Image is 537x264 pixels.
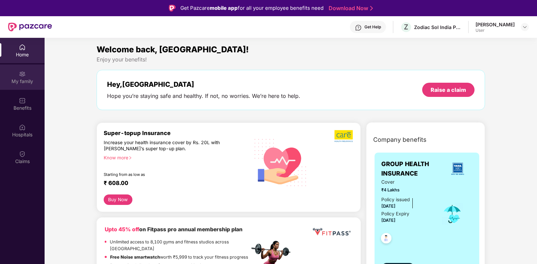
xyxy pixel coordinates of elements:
div: [PERSON_NAME] [476,21,515,28]
span: [DATE] [381,218,395,223]
img: Logo [169,5,176,11]
div: Raise a claim [431,86,466,94]
b: Upto 45% off [105,226,139,233]
strong: mobile app [210,5,238,11]
img: b5dec4f62d2307b9de63beb79f102df3.png [334,130,354,142]
img: svg+xml;base64,PHN2ZyBpZD0iSG9zcGl0YWxzIiB4bWxucz0iaHR0cDovL3d3dy53My5vcmcvMjAwMC9zdmciIHdpZHRoPS... [19,124,26,131]
img: svg+xml;base64,PHN2ZyBpZD0iSG9tZSIgeG1sbnM9Imh0dHA6Ly93d3cudzMub3JnLzIwMDAvc3ZnIiB3aWR0aD0iMjAiIG... [19,44,26,51]
span: Cover [381,179,432,186]
span: [DATE] [381,204,395,209]
span: Company benefits [373,135,427,144]
div: Policy issued [381,196,410,204]
b: on Fitpass pro annual membership plan [105,226,242,233]
img: insurerLogo [449,160,467,178]
img: Stroke [370,5,373,12]
div: Get Help [364,24,381,30]
div: Super-topup Insurance [104,130,250,136]
span: GROUP HEALTH INSURANCE [381,159,443,179]
img: icon [441,203,463,225]
a: Download Now [329,5,371,12]
strong: Free Noise smartwatch [110,255,160,260]
img: svg+xml;base64,PHN2ZyB4bWxucz0iaHR0cDovL3d3dy53My5vcmcvMjAwMC9zdmciIHhtbG5zOnhsaW5rPSJodHRwOi8vd3... [249,130,312,194]
div: Starting from as low as [104,172,221,177]
span: Z [404,23,408,31]
div: Enjoy your benefits! [97,56,485,63]
div: User [476,28,515,33]
img: New Pazcare Logo [8,23,52,31]
div: Hope you’re staying safe and healthy. If not, no worries. We’re here to help. [107,93,300,100]
div: Zodiac Sol India Private Limited [414,24,461,30]
img: svg+xml;base64,PHN2ZyB4bWxucz0iaHR0cDovL3d3dy53My5vcmcvMjAwMC9zdmciIHdpZHRoPSI0OC45NDMiIGhlaWdodD... [378,231,394,247]
div: ₹ 608.00 [104,180,243,188]
img: svg+xml;base64,PHN2ZyBpZD0iRHJvcGRvd24tMzJ4MzIiIHhtbG5zPSJodHRwOi8vd3d3LnczLm9yZy8yMDAwL3N2ZyIgd2... [522,24,528,30]
p: worth ₹5,999 to track your fitness progress [110,254,248,261]
span: ₹4 Lakhs [381,187,432,193]
div: Hey, [GEOGRAPHIC_DATA] [107,80,300,88]
p: Unlimited access to 8,100 gyms and fitness studios across [GEOGRAPHIC_DATA] [110,239,249,252]
img: svg+xml;base64,PHN2ZyBpZD0iSGVscC0zMngzMiIgeG1sbnM9Imh0dHA6Ly93d3cudzMub3JnLzIwMDAvc3ZnIiB3aWR0aD... [355,24,362,31]
img: svg+xml;base64,PHN2ZyBpZD0iQmVuZWZpdHMiIHhtbG5zPSJodHRwOi8vd3d3LnczLm9yZy8yMDAwL3N2ZyIgd2lkdGg9Ij... [19,97,26,104]
span: Welcome back, [GEOGRAPHIC_DATA]! [97,45,249,54]
img: svg+xml;base64,PHN2ZyBpZD0iQ2xhaW0iIHhtbG5zPSJodHRwOi8vd3d3LnczLm9yZy8yMDAwL3N2ZyIgd2lkdGg9IjIwIi... [19,151,26,157]
img: fppp.png [311,226,352,238]
div: Know more [104,155,246,159]
span: right [128,156,132,160]
button: Buy Now [104,194,132,205]
img: svg+xml;base64,PHN2ZyB3aWR0aD0iMjAiIGhlaWdodD0iMjAiIHZpZXdCb3g9IjAgMCAyMCAyMCIgZmlsbD0ibm9uZSIgeG... [19,71,26,77]
div: Policy Expiry [381,210,409,218]
div: Increase your health insurance cover by Rs. 20L with [PERSON_NAME]’s super top-up plan. [104,139,221,152]
div: Get Pazcare for all your employee benefits need [180,4,324,12]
